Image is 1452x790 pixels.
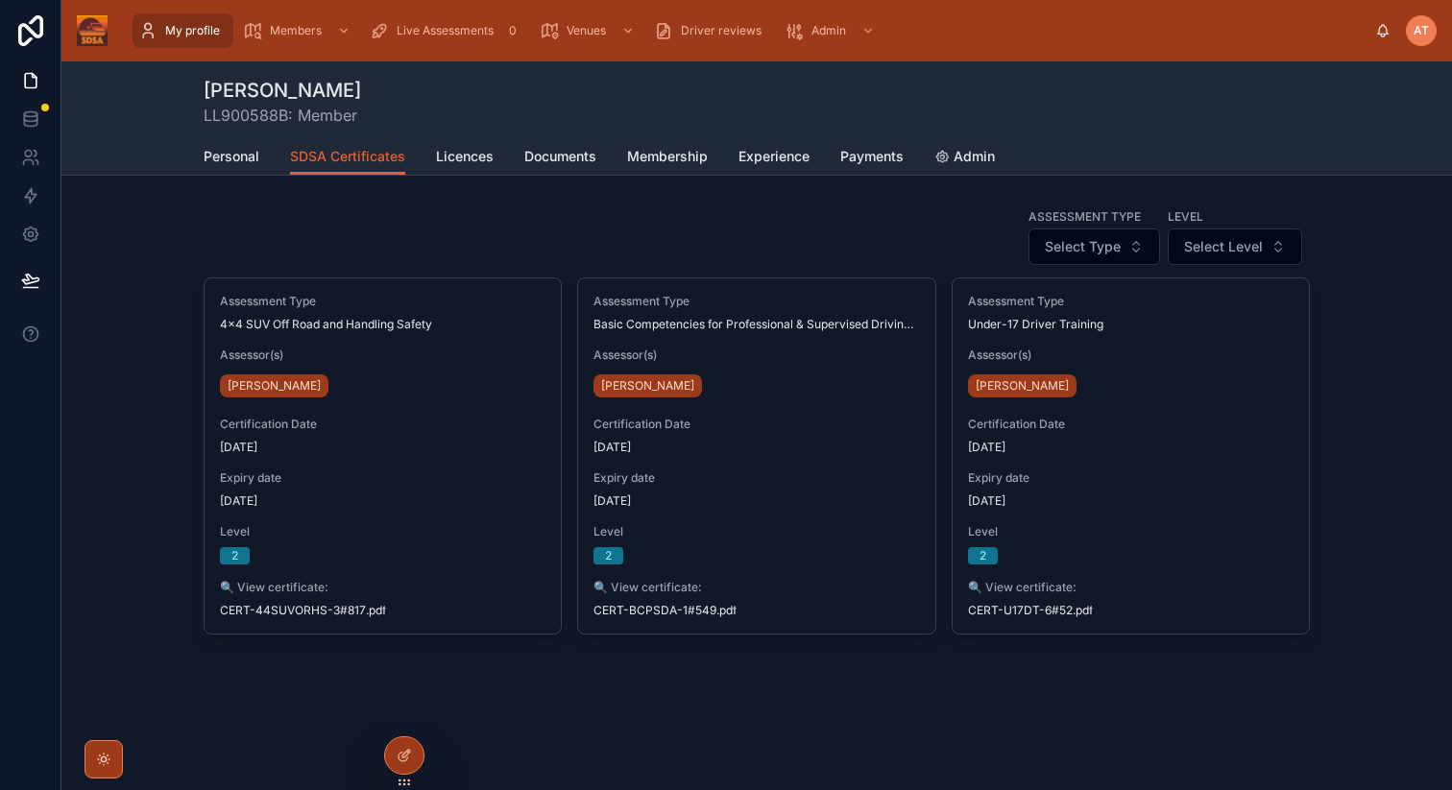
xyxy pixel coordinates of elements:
[1184,237,1263,256] span: Select Level
[290,139,405,176] a: SDSA Certificates
[593,493,919,509] span: [DATE]
[220,417,545,432] span: Certification Date
[220,524,545,539] span: Level
[779,13,884,48] a: Admin
[605,547,612,564] div: 2
[968,470,1294,486] span: Expiry date
[1045,237,1121,256] span: Select Type
[593,440,919,455] span: [DATE]
[593,580,919,595] span: 🔍 View certificate:
[123,10,1375,52] div: scrollable content
[976,378,1069,394] span: [PERSON_NAME]
[220,580,545,595] span: 🔍 View certificate:
[811,23,846,38] span: Admin
[220,294,545,309] span: Assessment Type
[968,440,1294,455] span: [DATE]
[270,23,322,38] span: Members
[220,317,432,332] span: 4x4 SUV Off Road and Handling Safety
[220,603,366,618] span: CERT-44SUVORHS-3#817
[593,470,919,486] span: Expiry date
[1028,207,1141,225] label: Assessment Type
[231,547,238,564] div: 2
[968,317,1103,332] span: Under-17 Driver Training
[968,493,1294,509] span: [DATE]
[934,139,995,178] a: Admin
[593,603,716,618] span: CERT-BCPSDA-1#549
[968,347,1294,363] span: Assessor(s)
[681,23,762,38] span: Driver reviews
[204,147,259,166] span: Personal
[237,13,360,48] a: Members
[204,77,361,104] h1: [PERSON_NAME]
[165,23,220,38] span: My profile
[840,139,904,178] a: Payments
[220,440,545,455] span: [DATE]
[220,493,545,509] span: [DATE]
[980,547,986,564] div: 2
[220,347,545,363] span: Assessor(s)
[738,147,810,166] span: Experience
[133,13,233,48] a: My profile
[567,23,606,38] span: Venues
[627,139,708,178] a: Membership
[228,378,321,394] span: [PERSON_NAME]
[1168,228,1302,265] button: Select Button
[436,139,494,178] a: Licences
[397,23,494,38] span: Live Assessments
[593,417,919,432] span: Certification Date
[593,524,919,539] span: Level
[593,317,919,332] span: Basic Competencies for Professional & Supervised Driving Activities
[968,603,1073,618] span: CERT-U17DT-6#52
[204,139,259,178] a: Personal
[601,378,694,394] span: [PERSON_NAME]
[627,147,708,166] span: Membership
[968,294,1294,309] span: Assessment Type
[77,15,108,46] img: App logo
[501,19,524,42] div: 0
[524,147,596,166] span: Documents
[534,13,644,48] a: Venues
[716,603,737,618] span: .pdf
[220,470,545,486] span: Expiry date
[1414,23,1429,38] span: AT
[1168,207,1203,225] label: Level
[524,139,596,178] a: Documents
[738,139,810,178] a: Experience
[593,347,919,363] span: Assessor(s)
[840,147,904,166] span: Payments
[954,147,995,166] span: Admin
[968,417,1294,432] span: Certification Date
[364,13,530,48] a: Live Assessments0
[1028,228,1160,265] button: Select Button
[648,13,775,48] a: Driver reviews
[593,294,919,309] span: Assessment Type
[290,147,405,166] span: SDSA Certificates
[204,104,361,127] span: LL900588B: Member
[968,524,1294,539] span: Level
[366,603,386,618] span: .pdf
[436,147,494,166] span: Licences
[1073,603,1093,618] span: .pdf
[968,580,1294,595] span: 🔍 View certificate:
